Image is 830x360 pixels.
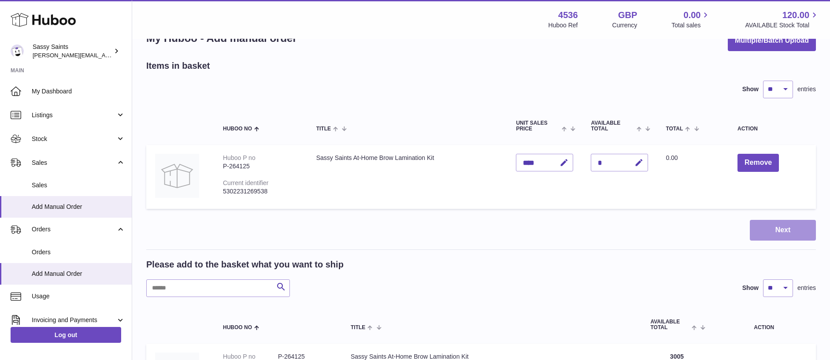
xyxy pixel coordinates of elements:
img: Sassy Saints At-Home Brow Lamination Kit [155,154,199,198]
h2: Please add to the basket what you want to ship [146,259,344,271]
span: Orders [32,225,116,234]
span: Orders [32,248,125,256]
span: 0.00 [684,9,701,21]
span: Huboo no [223,325,252,330]
span: 0.00 [666,154,678,161]
span: Add Manual Order [32,270,125,278]
div: 5302231269538 [223,187,299,196]
td: Sassy Saints At-Home Brow Lamination Kit [308,145,508,209]
div: Current identifier [223,179,269,186]
strong: 4536 [558,9,578,21]
a: Log out [11,327,121,343]
span: Huboo no [223,126,252,132]
label: Show [742,85,759,93]
span: Add Manual Order [32,203,125,211]
div: P-264125 [223,162,299,171]
span: Title [316,126,331,132]
a: 120.00 AVAILABLE Stock Total [745,9,819,30]
span: My Dashboard [32,87,125,96]
h2: Items in basket [146,60,210,72]
span: [PERSON_NAME][EMAIL_ADDRESS][DOMAIN_NAME] [33,52,177,59]
div: Sassy Saints [33,43,112,59]
button: Remove [737,154,779,172]
div: Action [737,126,807,132]
span: Sales [32,159,116,167]
span: Total sales [671,21,711,30]
span: Title [351,325,365,330]
span: Stock [32,135,116,143]
span: Unit Sales Price [516,120,560,132]
th: Action [712,310,816,339]
span: Invoicing and Payments [32,316,116,324]
button: Next [750,220,816,241]
div: Currency [612,21,637,30]
span: Total [666,126,683,132]
img: ramey@sassysaints.com [11,45,24,58]
div: Huboo Ref [548,21,578,30]
span: AVAILABLE Stock Total [745,21,819,30]
span: 120.00 [782,9,809,21]
span: AVAILABLE Total [591,120,634,132]
span: entries [797,85,816,93]
span: entries [797,284,816,292]
label: Show [742,284,759,292]
span: AVAILABLE Total [650,319,689,330]
button: Multiple/Batch Upload [728,30,816,51]
span: Listings [32,111,116,119]
a: 0.00 Total sales [671,9,711,30]
div: Huboo P no [223,154,256,161]
span: Usage [32,292,125,301]
span: Sales [32,181,125,189]
strong: GBP [618,9,637,21]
